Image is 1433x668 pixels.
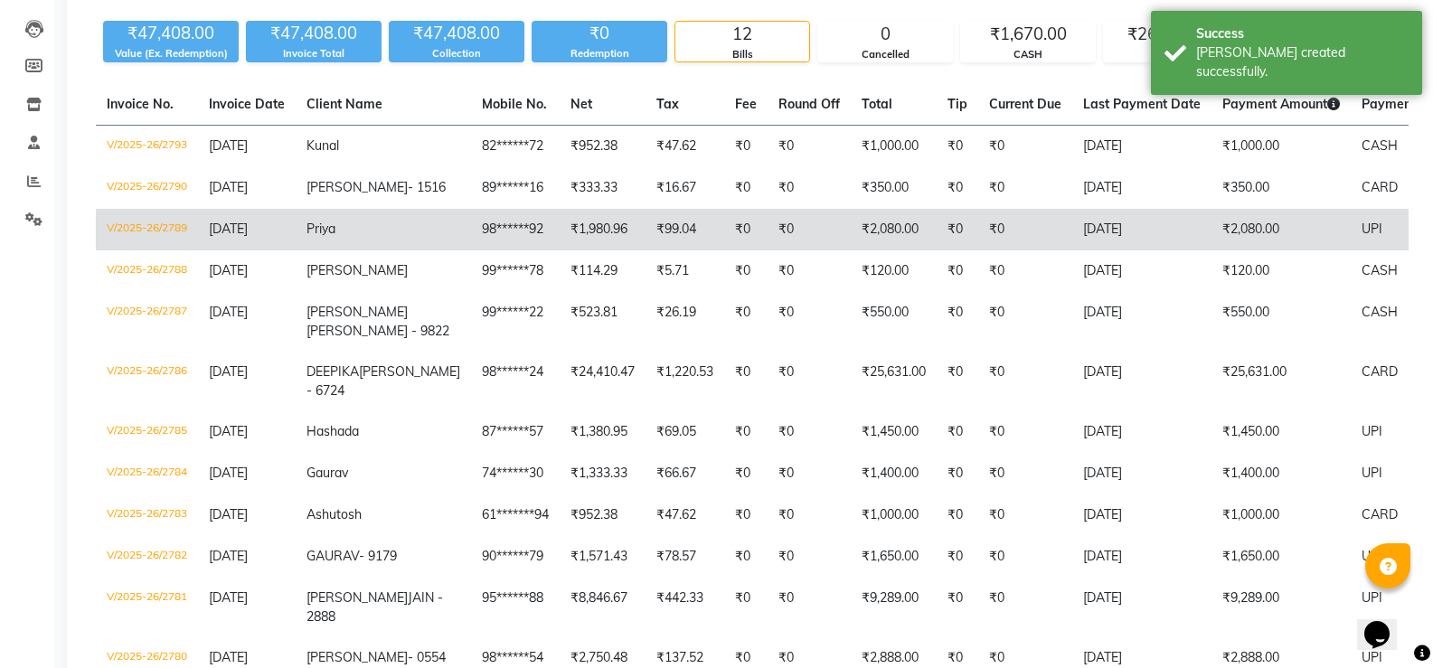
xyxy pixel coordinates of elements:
[1211,352,1351,411] td: ₹25,631.00
[724,250,768,292] td: ₹0
[560,167,646,209] td: ₹333.33
[1196,43,1409,81] div: Bill created successfully.
[306,221,335,237] span: Priya
[978,352,1072,411] td: ₹0
[978,126,1072,168] td: ₹0
[768,250,851,292] td: ₹0
[96,453,198,494] td: V/2025-26/2784
[1211,411,1351,453] td: ₹1,450.00
[851,167,937,209] td: ₹350.00
[560,250,646,292] td: ₹114.29
[1211,209,1351,250] td: ₹2,080.00
[646,167,724,209] td: ₹16.67
[1362,179,1398,195] span: CARD
[978,494,1072,536] td: ₹0
[1072,167,1211,209] td: [DATE]
[96,167,198,209] td: V/2025-26/2790
[1362,589,1382,606] span: UPI
[937,209,978,250] td: ₹0
[1072,411,1211,453] td: [DATE]
[1072,209,1211,250] td: [DATE]
[851,453,937,494] td: ₹1,400.00
[560,536,646,578] td: ₹1,571.43
[209,506,248,522] span: [DATE]
[482,96,547,112] span: Mobile No.
[937,453,978,494] td: ₹0
[1072,352,1211,411] td: [DATE]
[560,411,646,453] td: ₹1,380.95
[768,411,851,453] td: ₹0
[768,292,851,352] td: ₹0
[937,411,978,453] td: ₹0
[1357,596,1415,650] iframe: chat widget
[560,352,646,411] td: ₹24,410.47
[1072,453,1211,494] td: [DATE]
[978,536,1072,578] td: ₹0
[1072,292,1211,352] td: [DATE]
[1362,548,1382,564] span: UPI
[1211,250,1351,292] td: ₹120.00
[724,453,768,494] td: ₹0
[389,21,524,46] div: ₹47,408.00
[1072,536,1211,578] td: [DATE]
[947,96,967,112] span: Tip
[408,179,446,195] span: - 1516
[209,137,248,154] span: [DATE]
[1072,126,1211,168] td: [DATE]
[570,96,592,112] span: Net
[646,209,724,250] td: ₹99.04
[724,536,768,578] td: ₹0
[937,578,978,637] td: ₹0
[532,46,667,61] div: Redemption
[989,96,1061,112] span: Current Due
[961,47,1095,62] div: CASH
[1211,126,1351,168] td: ₹1,000.00
[209,423,248,439] span: [DATE]
[937,250,978,292] td: ₹0
[1083,96,1201,112] span: Last Payment Date
[1362,423,1382,439] span: UPI
[1072,578,1211,637] td: [DATE]
[209,589,248,606] span: [DATE]
[96,292,198,352] td: V/2025-26/2787
[209,262,248,278] span: [DATE]
[96,494,198,536] td: V/2025-26/2783
[209,179,248,195] span: [DATE]
[107,96,174,112] span: Invoice No.
[1362,262,1398,278] span: CASH
[937,167,978,209] td: ₹0
[306,423,359,439] span: Hashada
[978,578,1072,637] td: ₹0
[1104,22,1238,47] div: ₹26,981.00
[306,506,362,522] span: Ashutosh
[96,578,198,637] td: V/2025-26/2781
[306,179,408,195] span: [PERSON_NAME]
[209,465,248,481] span: [DATE]
[768,167,851,209] td: ₹0
[408,649,446,665] span: - 0554
[209,304,248,320] span: [DATE]
[1211,453,1351,494] td: ₹1,400.00
[961,22,1095,47] div: ₹1,670.00
[978,411,1072,453] td: ₹0
[209,363,248,380] span: [DATE]
[1362,137,1398,154] span: CASH
[96,250,198,292] td: V/2025-26/2788
[768,536,851,578] td: ₹0
[862,96,892,112] span: Total
[306,304,408,320] span: [PERSON_NAME]
[306,589,408,606] span: [PERSON_NAME]
[646,411,724,453] td: ₹69.05
[978,250,1072,292] td: ₹0
[646,250,724,292] td: ₹5.71
[675,22,809,47] div: 12
[724,209,768,250] td: ₹0
[1196,24,1409,43] div: Success
[96,536,198,578] td: V/2025-26/2782
[768,494,851,536] td: ₹0
[96,411,198,453] td: V/2025-26/2785
[978,167,1072,209] td: ₹0
[306,96,382,112] span: Client Name
[724,494,768,536] td: ₹0
[1072,250,1211,292] td: [DATE]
